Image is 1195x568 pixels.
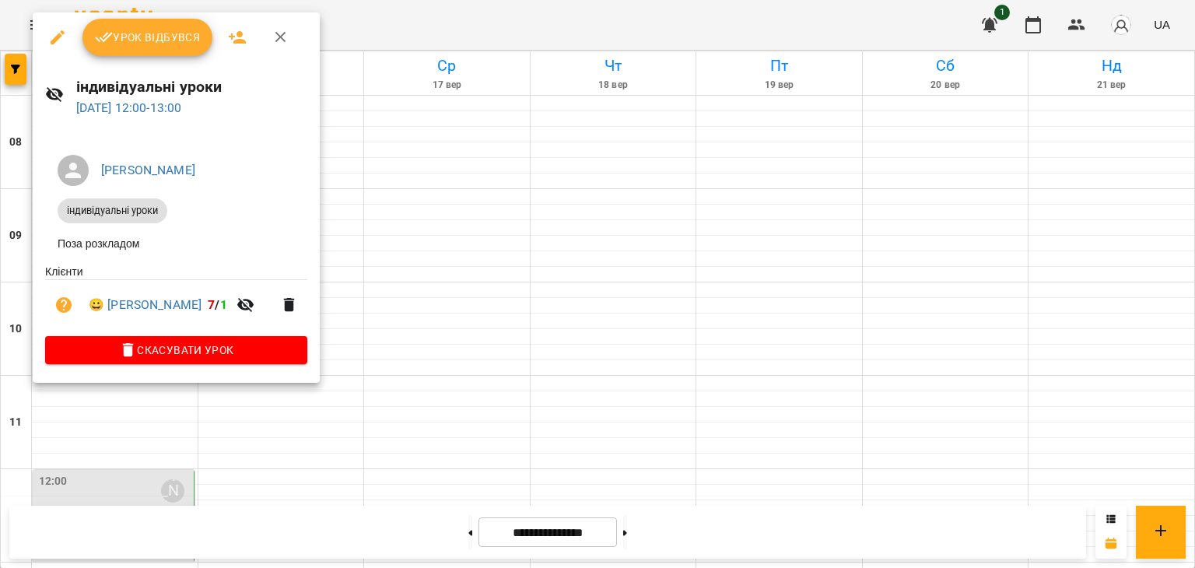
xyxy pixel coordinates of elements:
[82,19,213,56] button: Урок відбувся
[208,297,226,312] b: /
[95,28,201,47] span: Урок відбувся
[45,286,82,324] button: Візит ще не сплачено. Додати оплату?
[58,341,295,359] span: Скасувати Урок
[45,264,307,336] ul: Клієнти
[58,204,167,218] span: індивідуальні уроки
[220,297,227,312] span: 1
[45,230,307,258] li: Поза розкладом
[76,75,308,99] h6: індивідуальні уроки
[101,163,195,177] a: [PERSON_NAME]
[89,296,202,314] a: 😀 [PERSON_NAME]
[45,336,307,364] button: Скасувати Урок
[208,297,215,312] span: 7
[76,100,182,115] a: [DATE] 12:00-13:00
